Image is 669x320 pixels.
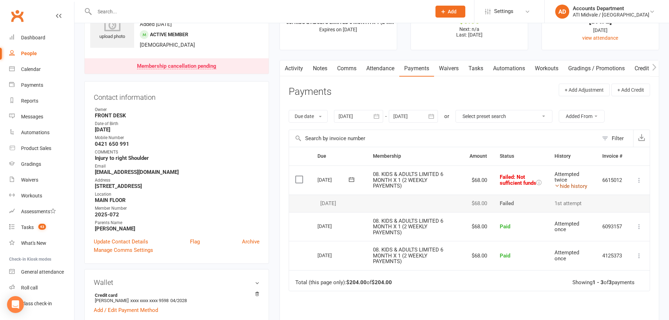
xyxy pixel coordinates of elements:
th: Status [493,147,548,165]
a: Flag [190,237,200,246]
h3: Wallet [94,279,260,286]
a: Workouts [9,188,74,204]
div: Tasks [21,224,34,230]
a: Calendar [9,61,74,77]
div: Roll call [21,285,38,290]
div: Assessments [21,209,56,214]
strong: Credit card [95,293,256,298]
h3: Contact information [94,91,260,101]
div: Showing of payments [572,280,635,286]
span: Attempted once [555,249,579,262]
div: Address [95,177,260,184]
a: Notes [308,60,332,77]
div: Date of Birth [95,120,260,127]
a: Reports [9,93,74,109]
strong: [PERSON_NAME] [95,226,260,232]
strong: FRONT DESK [95,112,260,119]
strong: 3 [609,279,612,286]
div: Payments [21,82,43,88]
div: Owner [95,106,260,113]
button: Due date [289,110,328,123]
button: Add [435,6,465,18]
strong: 0421 650 991 [95,141,260,147]
a: Gradings / Promotions [563,60,630,77]
span: 08. KIDS & ADULTS LIMITED 6 MONTH X 1 (2 WEEKLY PAYEMNTS) [373,247,443,265]
a: Product Sales [9,141,74,156]
a: Assessments [9,204,74,220]
td: $68.00 [463,241,493,270]
div: [DATE] [317,221,350,231]
a: Comms [332,60,361,77]
a: Messages [9,109,74,125]
div: Email [95,163,260,170]
th: Amount [463,147,493,165]
td: Failed [493,195,548,212]
a: Update Contact Details [94,237,148,246]
a: hide history [555,183,587,189]
div: Membership cancellation pending [137,64,216,69]
input: Search by invoice number [289,130,598,147]
a: Waivers [434,60,464,77]
span: xxxx xxxx xxxx 9598 [130,298,169,303]
span: : Not sufficient funds [500,174,536,187]
strong: 1 - 3 [592,279,604,286]
td: 6615012 [596,165,629,195]
div: Member Number [95,205,260,212]
th: History [548,147,596,165]
div: Workouts [21,193,42,198]
span: [DEMOGRAPHIC_DATA] [140,42,195,48]
a: Tasks 43 [9,220,74,235]
div: COMMENTS [95,149,260,156]
span: Settings [494,4,513,19]
strong: $204.00 [372,279,392,286]
div: [DATE] [548,26,652,34]
div: Open Intercom Messenger [7,296,24,313]
div: Location [95,191,260,198]
span: Add [448,9,457,14]
div: Messages [21,114,43,119]
div: Calendar [21,66,41,72]
div: Class check-in [21,301,52,306]
span: Failed [500,174,536,187]
div: Accounts Department [573,5,649,12]
strong: [EMAIL_ADDRESS][DOMAIN_NAME] [95,169,260,175]
div: People [21,51,37,56]
td: $68.00 [463,212,493,241]
a: Dashboard [9,30,74,46]
span: Expires on [DATE] [319,27,357,32]
th: Due [311,147,367,165]
div: Parents Name [95,220,260,226]
a: Workouts [530,60,563,77]
td: 1st attempt [548,195,596,212]
a: Add / Edit Payment Method [94,306,158,314]
input: Search... [92,7,426,17]
span: Paid [500,253,510,259]
th: Membership [367,147,463,165]
a: Archive [242,237,260,246]
time: Added [DATE] [140,21,172,27]
div: Filter [612,134,624,143]
td: $68.00 [463,165,493,195]
span: 04/2028 [170,298,187,303]
span: 08. KIDS & ADULTS LIMITED 6 MONTH X 1 (2 WEEKLY PAYEMNTS) [373,218,443,236]
a: Payments [9,77,74,93]
h3: Payments [289,86,332,97]
div: [DATE] [317,174,350,185]
span: Attempted once [555,221,579,233]
div: General attendance [21,269,64,275]
a: Manage Comms Settings [94,246,153,254]
a: Gradings [9,156,74,172]
a: Activity [280,60,308,77]
div: or [444,112,449,120]
div: Gradings [21,161,41,167]
strong: $204.00 [346,279,367,286]
div: What's New [21,240,46,246]
button: Filter [598,130,633,147]
span: Attempted twice [555,171,579,183]
strong: 2025-072 [95,211,260,218]
a: Roll call [9,280,74,296]
span: Active member [150,32,188,37]
div: Reports [21,98,38,104]
a: Clubworx [8,7,26,25]
button: Added From [559,110,605,123]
